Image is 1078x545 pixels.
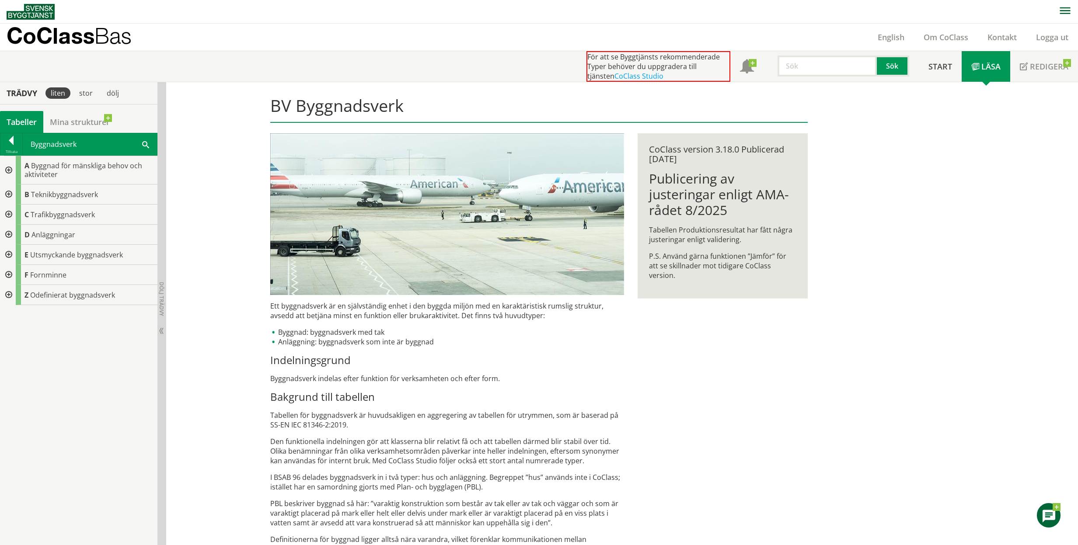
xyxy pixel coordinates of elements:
[31,230,75,240] span: Anläggningar
[0,148,22,155] div: Tillbaka
[1010,51,1078,82] a: Redigera
[24,161,29,170] span: A
[270,133,624,295] img: flygplatsbana.jpg
[962,51,1010,82] a: Läsa
[24,161,142,179] span: Byggnad för mänskliga behov och aktiviteter
[649,251,796,280] p: P.S. Använd gärna funktionen ”Jämför” för att se skillnader mot tidigare CoClass version.
[43,111,116,133] a: Mina strukturer
[94,23,132,49] span: Bas
[30,290,115,300] span: Odefinierat byggnadsverk
[45,87,70,99] div: liten
[586,51,730,82] div: För att se Byggtjänsts rekommenderade Typer behöver du uppgradera till tjänsten
[649,145,796,164] div: CoClass version 3.18.0 Publicerad [DATE]
[30,250,123,260] span: Utsmyckande byggnadsverk
[270,499,624,528] p: PBL beskriver byggnad så här: ”varaktig konstruktion som består av tak eller av tak och väggar oc...
[270,437,624,465] p: Den funktionella indelningen gör att klasserna blir relativt få och att tabellen därmed blir stab...
[7,31,132,41] p: CoClass
[270,96,808,123] h1: BV Byggnadsverk
[24,210,29,219] span: C
[877,56,909,76] button: Sök
[31,210,95,219] span: Trafikbyggnadsverk
[614,71,663,81] a: CoClass Studio
[2,88,42,98] div: Trädvy
[270,472,624,492] p: I BSAB 96 delades byggnadsverk in i två typer: hus och anläggning. Begreppet ”hus” används inte i...
[7,24,150,51] a: CoClassBas
[270,390,624,403] h3: Bakgrund till tabellen
[7,4,55,20] img: Svensk Byggtjänst
[740,60,754,74] span: Notifikationer
[24,270,28,280] span: F
[270,354,624,367] h3: Indelningsgrund
[981,61,1001,72] span: Läsa
[649,225,796,244] p: Tabellen Produktionsresultat har fått några justeringar enligt validering.
[24,290,28,300] span: Z
[24,190,29,199] span: B
[649,171,796,218] h1: Publicering av justeringar enligt AMA-rådet 8/2025
[31,190,98,199] span: Teknikbyggnadsverk
[914,32,978,42] a: Om CoClass
[24,230,30,240] span: D
[1030,61,1068,72] span: Redigera
[928,61,952,72] span: Start
[24,250,28,260] span: E
[74,87,98,99] div: stor
[919,51,962,82] a: Start
[101,87,124,99] div: dölj
[30,270,66,280] span: Fornminne
[868,32,914,42] a: English
[778,56,877,76] input: Sök
[23,133,157,155] div: Byggnadsverk
[142,139,149,149] span: Sök i tabellen
[270,410,624,430] p: Tabellen för byggnadsverk är huvudsakligen en aggregering av tabellen för utrymmen, som är basera...
[978,32,1026,42] a: Kontakt
[270,327,624,337] li: Byggnad: byggnadsverk med tak
[270,337,624,347] li: Anläggning: byggnadsverk som inte är byggnad
[1026,32,1078,42] a: Logga ut
[158,282,165,316] span: Dölj trädvy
